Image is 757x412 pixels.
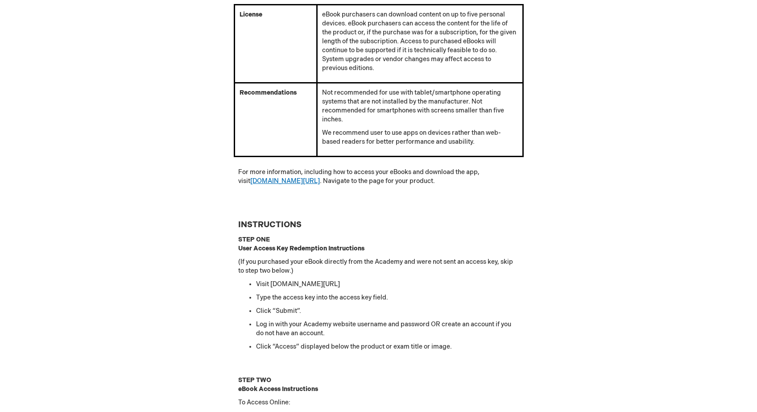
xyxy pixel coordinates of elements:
li: Type the access key into the access key field. [256,293,519,302]
strong: STEP TWO [238,376,271,384]
strong: Recommendations [240,89,297,96]
strong: User Access Key Redemption Instructions [238,245,364,252]
p: For more information, including how to access your eBooks and download the app, visit . Navigate ... [238,168,519,186]
p: To Access Online: [238,398,519,407]
p: (If you purchased your eBook directly from the Academy and were not sent an access key, skip to s... [238,258,519,275]
li: Click “Submit”. [256,307,519,316]
strong: STEP ONE [238,236,270,243]
p: We recommend user to use apps on devices rather than web-based readers for better performance and... [322,129,517,146]
a: [DOMAIN_NAME][URL] [250,177,320,185]
strong: eBook Access Instructions [238,385,318,393]
li: Visit [DOMAIN_NAME][URL] [256,280,519,289]
strong: INSTRUCTIONS [238,220,302,229]
strong: License [240,11,262,18]
li: Log in with your Academy website username and password OR create an account if you do not have an... [256,320,519,338]
p: Not recommended for use with tablet/smartphone operating systems that are not installed by the ma... [322,88,517,124]
li: Click “Access” displayed below the product or exam title or image. [256,342,519,351]
p: eBook purchasers can download content on up to five personal devices. eBook purchasers can access... [322,10,517,73]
